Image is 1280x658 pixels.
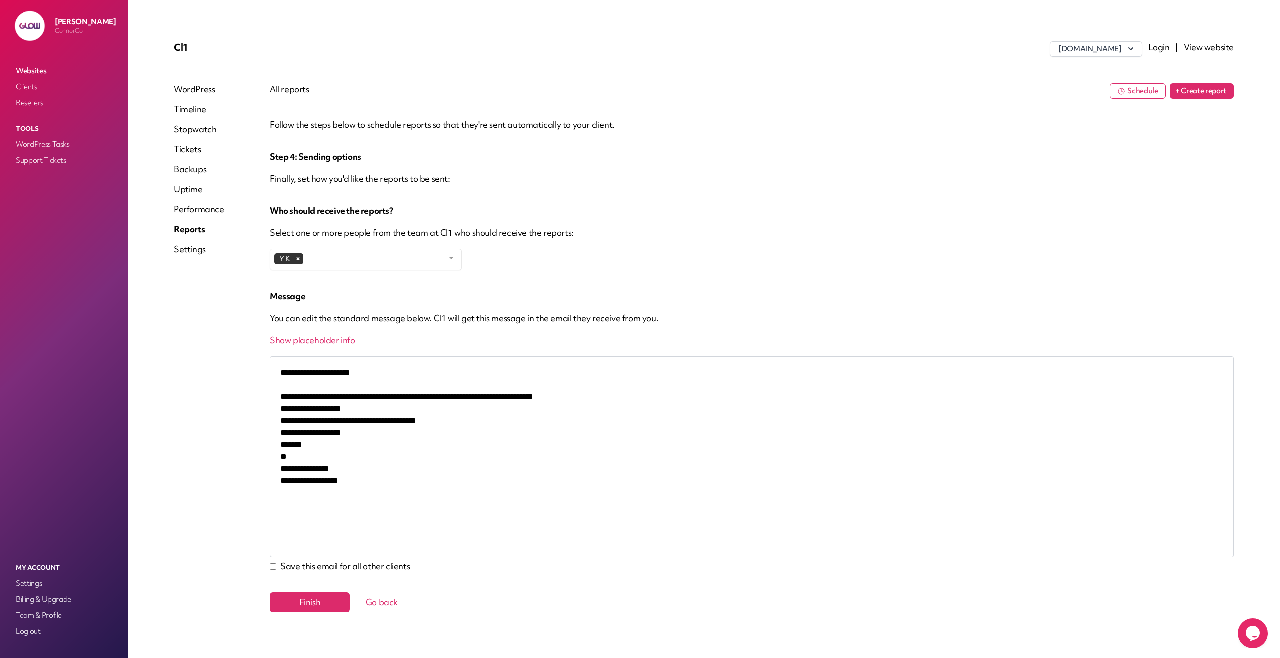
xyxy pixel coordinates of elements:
[55,27,116,35] p: ConnorCo
[174,41,527,53] p: Cl1
[174,243,224,255] a: Settings
[14,153,114,167] a: Support Tickets
[270,151,1234,163] p: Step 4: Sending options
[14,608,114,622] a: Team & Profile
[14,576,114,590] a: Settings
[174,103,224,115] a: Timeline
[270,83,309,95] button: All reports
[174,203,224,215] a: Performance
[14,592,114,606] a: Billing & Upgrade
[14,96,114,110] a: Resellers
[55,17,116,27] p: [PERSON_NAME]
[14,80,114,94] a: Clients
[270,334,1234,346] p: Show placeholder info
[270,227,1234,239] p: Select one or more people from the team at Cl1 who should receive the reports:
[14,64,114,78] a: Websites
[174,123,224,135] a: Stopwatch
[350,592,414,612] button: Go back
[14,624,114,638] a: Log out
[14,122,114,135] p: Tools
[279,254,290,264] span: Y K
[174,83,224,95] a: WordPress
[174,223,224,235] a: Reports
[270,173,1234,185] p: Finally, set how you'd like the reports to be sent:
[270,119,1234,131] p: Follow the steps below to schedule reports so that they're sent automatically to your client.
[1170,83,1234,99] button: + Create report
[1238,618,1270,648] iframe: chat widget
[1175,41,1178,53] span: |
[1110,83,1166,99] button: Schedule
[1148,41,1170,53] a: Login
[280,560,410,572] p: Save this email for all other clients
[270,312,1234,324] p: You can edit the standard message below. Cl1 will get this message in the email they receive from...
[1050,41,1142,57] button: [DOMAIN_NAME]
[174,183,224,195] a: Uptime
[270,290,1234,302] p: Message
[174,143,224,155] a: Tickets
[174,163,224,175] a: Backups
[14,137,114,151] a: WordPress Tasks
[1184,41,1234,53] a: View website
[14,561,114,574] p: My Account
[270,205,1234,217] p: Who should receive the reports?
[270,592,350,612] button: Finish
